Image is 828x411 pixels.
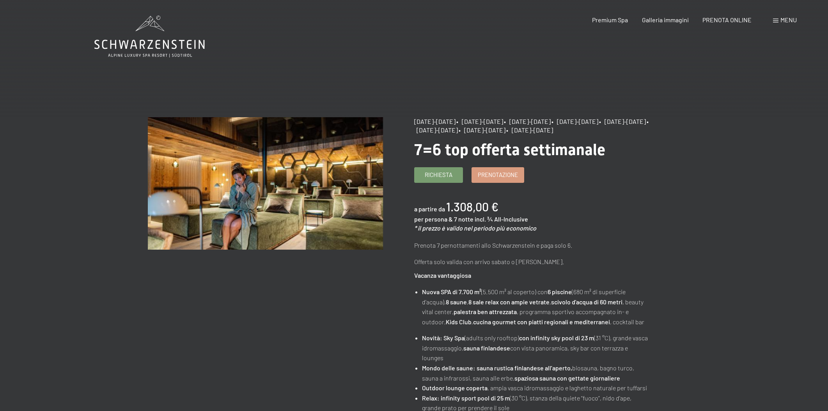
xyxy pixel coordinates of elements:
[425,171,452,179] span: Richiesta
[642,16,689,23] a: Galleria immagini
[475,215,528,223] span: incl. ¾ All-Inclusive
[422,364,572,372] strong: Mondo delle saune: sauna rustica finlandese all’aperto,
[478,171,518,179] span: Prenotazione
[466,384,488,391] strong: coperta
[514,374,620,382] strong: spaziosa sauna con gettate giornaliere
[519,334,594,341] strong: con infinity sky pool di 23 m
[422,383,649,393] li: , ampia vasca idromassaggio e laghetto naturale per tuffarsi
[472,168,524,182] a: Prenotazione
[422,363,649,383] li: biosauna, bagno turco, sauna a infrarossi, sauna alle erbe,
[422,384,465,391] strong: Outdoor lounge
[504,118,551,125] span: • [DATE]-[DATE]
[414,272,471,279] strong: Vacanza vantaggiosa
[422,333,649,363] li: (adults only rooftop) (31 °C), grande vasca idromassaggio, con vista panoramica, sky bar con terr...
[456,118,503,125] span: • [DATE]-[DATE]
[454,308,517,315] strong: palestra ben attrezzata
[459,126,505,134] span: • [DATE]-[DATE]
[422,287,649,327] li: (5.500 m² al coperto) con (680 m² di superficie d'acqua), , , , beauty vital center, , programma ...
[780,16,797,23] span: Menu
[148,117,383,250] img: 7=6 top offerta settimanale
[446,200,498,214] b: 1.308,00 €
[463,344,510,352] strong: sauna finlandese
[415,168,463,182] a: Richiesta
[468,298,550,306] strong: 8 sale relax con ampie vetrate
[422,394,510,402] strong: Relax: infinity sport pool di 25 m
[422,334,465,341] strong: Novità: Sky Spa
[592,16,628,23] a: Premium Spa
[414,141,605,159] span: 7=6 top offerta settimanale
[551,118,598,125] span: • [DATE]-[DATE]
[414,240,649,250] p: Prenota 7 pernottamenti allo Schwarzenstein e paga solo 6.
[548,288,572,295] strong: 6 piscine
[414,224,536,232] em: * il prezzo è valido nel periodo più economico
[414,257,649,267] p: Offerta solo valida con arrivo sabato o [PERSON_NAME].
[473,318,610,325] strong: cucina gourmet con piatti regionali e mediterranei
[414,118,456,125] span: [DATE]-[DATE]
[414,205,445,213] span: a partire da
[414,215,453,223] span: per persona &
[551,298,622,306] strong: scivolo d'acqua di 60 metri
[702,16,752,23] a: PRENOTA ONLINE
[446,298,467,306] strong: 8 saune
[454,215,473,223] span: 7 notte
[422,288,481,295] strong: Nuova SPA di 7.700 m²
[506,126,553,134] span: • [DATE]-[DATE]
[599,118,646,125] span: • [DATE]-[DATE]
[446,318,472,325] strong: Kids Club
